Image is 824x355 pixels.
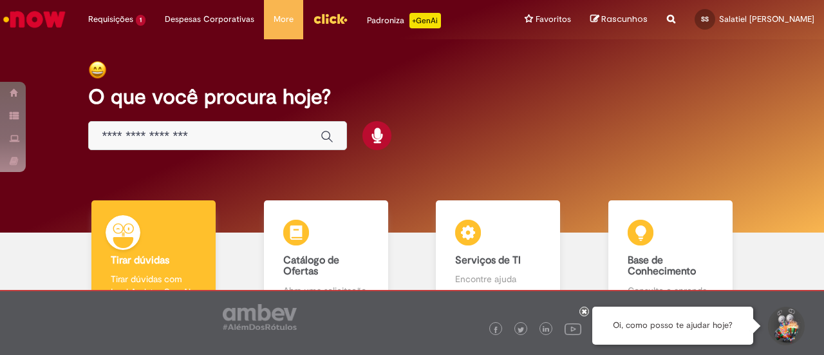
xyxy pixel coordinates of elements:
h2: O que você procura hoje? [88,86,735,108]
p: Consulte e aprenda [628,284,713,297]
b: Catálogo de Ofertas [283,254,339,278]
span: Requisições [88,13,133,26]
p: Abra uma solicitação [283,284,369,297]
img: click_logo_yellow_360x200.png [313,9,348,28]
span: 1 [136,15,145,26]
img: logo_footer_youtube.png [565,320,581,337]
img: logo_footer_linkedin.png [543,326,549,334]
img: logo_footer_twitter.png [518,327,524,333]
img: logo_footer_ambev_rotulo_gray.png [223,304,297,330]
p: Encontre ajuda [455,273,541,285]
a: Serviços de TI Encontre ajuda [412,200,585,312]
a: Base de Conhecimento Consulte e aprenda [585,200,757,312]
p: Tirar dúvidas com Lupi Assist e Gen Ai [111,273,196,298]
a: Catálogo de Ofertas Abra uma solicitação [240,200,413,312]
a: Rascunhos [590,14,648,26]
img: ServiceNow [1,6,68,32]
a: Tirar dúvidas Tirar dúvidas com Lupi Assist e Gen Ai [68,200,240,312]
span: More [274,13,294,26]
div: Padroniza [367,13,441,28]
span: Rascunhos [601,13,648,25]
span: SS [701,15,709,23]
button: Iniciar Conversa de Suporte [766,307,805,345]
b: Base de Conhecimento [628,254,696,278]
b: Tirar dúvidas [111,254,169,267]
span: Despesas Corporativas [165,13,254,26]
img: logo_footer_facebook.png [492,327,499,333]
span: Favoritos [536,13,571,26]
p: +GenAi [409,13,441,28]
img: happy-face.png [88,61,107,79]
span: Salatiel [PERSON_NAME] [719,14,814,24]
b: Serviços de TI [455,254,521,267]
div: Oi, como posso te ajudar hoje? [592,307,753,345]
